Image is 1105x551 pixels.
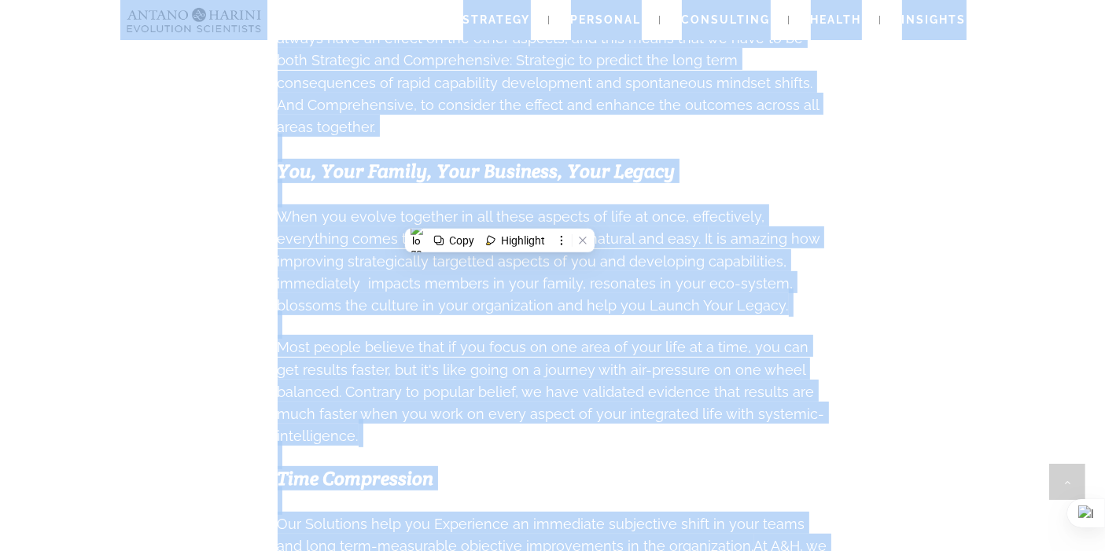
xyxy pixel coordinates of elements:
span: You, Your Family, Your Business, Your Legacy [278,159,676,183]
span: Health [811,13,862,26]
span: Strategy [463,13,531,26]
span: Most people believe that if you focus on one area of your life at a time, you can get results fas... [278,339,825,444]
span: When you evolve together in all these aspects of life at once, effectively, everything comes toge... [278,208,765,247]
span: Insights [902,13,967,26]
span: Personal [571,13,642,26]
span: t is amazing how improving strategically targetted aspects of you and developing capabilities, im... [278,230,820,314]
span: Consulting [682,13,771,26]
span: Time Compression [278,466,434,490]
